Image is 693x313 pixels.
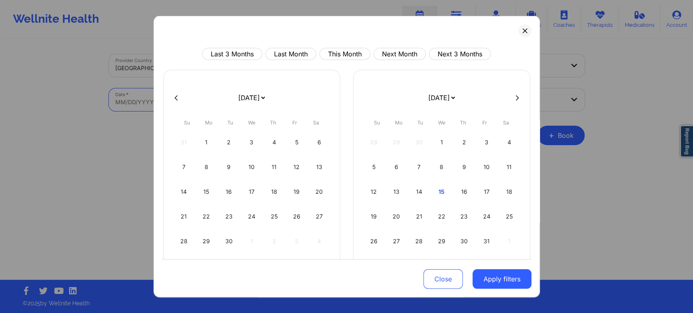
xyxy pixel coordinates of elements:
[313,120,319,126] abbr: Saturday
[431,180,452,203] div: Wed Oct 15 2025
[286,205,307,228] div: Fri Sep 26 2025
[364,205,384,228] div: Sun Oct 19 2025
[264,180,285,203] div: Thu Sep 18 2025
[431,230,452,253] div: Wed Oct 29 2025
[248,120,255,126] abbr: Wednesday
[454,131,475,154] div: Thu Oct 02 2025
[499,205,520,228] div: Sat Oct 25 2025
[417,120,423,126] abbr: Tuesday
[219,156,240,178] div: Tue Sep 09 2025
[373,48,426,60] button: Next Month
[196,230,217,253] div: Mon Sep 29 2025
[241,131,262,154] div: Wed Sep 03 2025
[184,120,190,126] abbr: Sunday
[196,205,217,228] div: Mon Sep 22 2025
[219,131,240,154] div: Tue Sep 02 2025
[202,48,262,60] button: Last 3 Months
[264,205,285,228] div: Thu Sep 25 2025
[219,230,240,253] div: Tue Sep 30 2025
[499,156,520,178] div: Sat Oct 11 2025
[286,180,307,203] div: Fri Sep 19 2025
[476,205,497,228] div: Fri Oct 24 2025
[431,131,452,154] div: Wed Oct 01 2025
[174,230,194,253] div: Sun Sep 28 2025
[431,205,452,228] div: Wed Oct 22 2025
[454,180,475,203] div: Thu Oct 16 2025
[196,180,217,203] div: Mon Sep 15 2025
[309,156,330,178] div: Sat Sep 13 2025
[270,120,276,126] abbr: Thursday
[264,156,285,178] div: Thu Sep 11 2025
[241,180,262,203] div: Wed Sep 17 2025
[431,156,452,178] div: Wed Oct 08 2025
[460,120,466,126] abbr: Thursday
[264,131,285,154] div: Thu Sep 04 2025
[286,156,307,178] div: Fri Sep 12 2025
[174,156,194,178] div: Sun Sep 07 2025
[476,180,497,203] div: Fri Oct 17 2025
[476,156,497,178] div: Fri Oct 10 2025
[454,230,475,253] div: Thu Oct 30 2025
[196,131,217,154] div: Mon Sep 01 2025
[409,205,430,228] div: Tue Oct 21 2025
[219,180,240,203] div: Tue Sep 16 2025
[286,131,307,154] div: Fri Sep 05 2025
[409,230,430,253] div: Tue Oct 28 2025
[205,120,212,126] abbr: Monday
[476,230,497,253] div: Fri Oct 31 2025
[409,156,430,178] div: Tue Oct 07 2025
[364,156,384,178] div: Sun Oct 05 2025
[386,180,407,203] div: Mon Oct 13 2025
[174,205,194,228] div: Sun Sep 21 2025
[309,205,330,228] div: Sat Sep 27 2025
[503,120,509,126] abbr: Saturday
[454,156,475,178] div: Thu Oct 09 2025
[476,131,497,154] div: Fri Oct 03 2025
[364,180,384,203] div: Sun Oct 12 2025
[241,205,262,228] div: Wed Sep 24 2025
[309,131,330,154] div: Sat Sep 06 2025
[482,120,487,126] abbr: Friday
[241,156,262,178] div: Wed Sep 10 2025
[374,120,380,126] abbr: Sunday
[266,48,316,60] button: Last Month
[219,205,240,228] div: Tue Sep 23 2025
[386,205,407,228] div: Mon Oct 20 2025
[386,156,407,178] div: Mon Oct 06 2025
[395,120,402,126] abbr: Monday
[409,180,430,203] div: Tue Oct 14 2025
[454,205,475,228] div: Thu Oct 23 2025
[174,180,194,203] div: Sun Sep 14 2025
[292,120,297,126] abbr: Friday
[386,230,407,253] div: Mon Oct 27 2025
[227,120,233,126] abbr: Tuesday
[499,131,520,154] div: Sat Oct 04 2025
[499,180,520,203] div: Sat Oct 18 2025
[320,48,370,60] button: This Month
[473,269,531,289] button: Apply filters
[309,180,330,203] div: Sat Sep 20 2025
[423,269,463,289] button: Close
[429,48,491,60] button: Next 3 Months
[364,230,384,253] div: Sun Oct 26 2025
[196,156,217,178] div: Mon Sep 08 2025
[438,120,445,126] abbr: Wednesday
